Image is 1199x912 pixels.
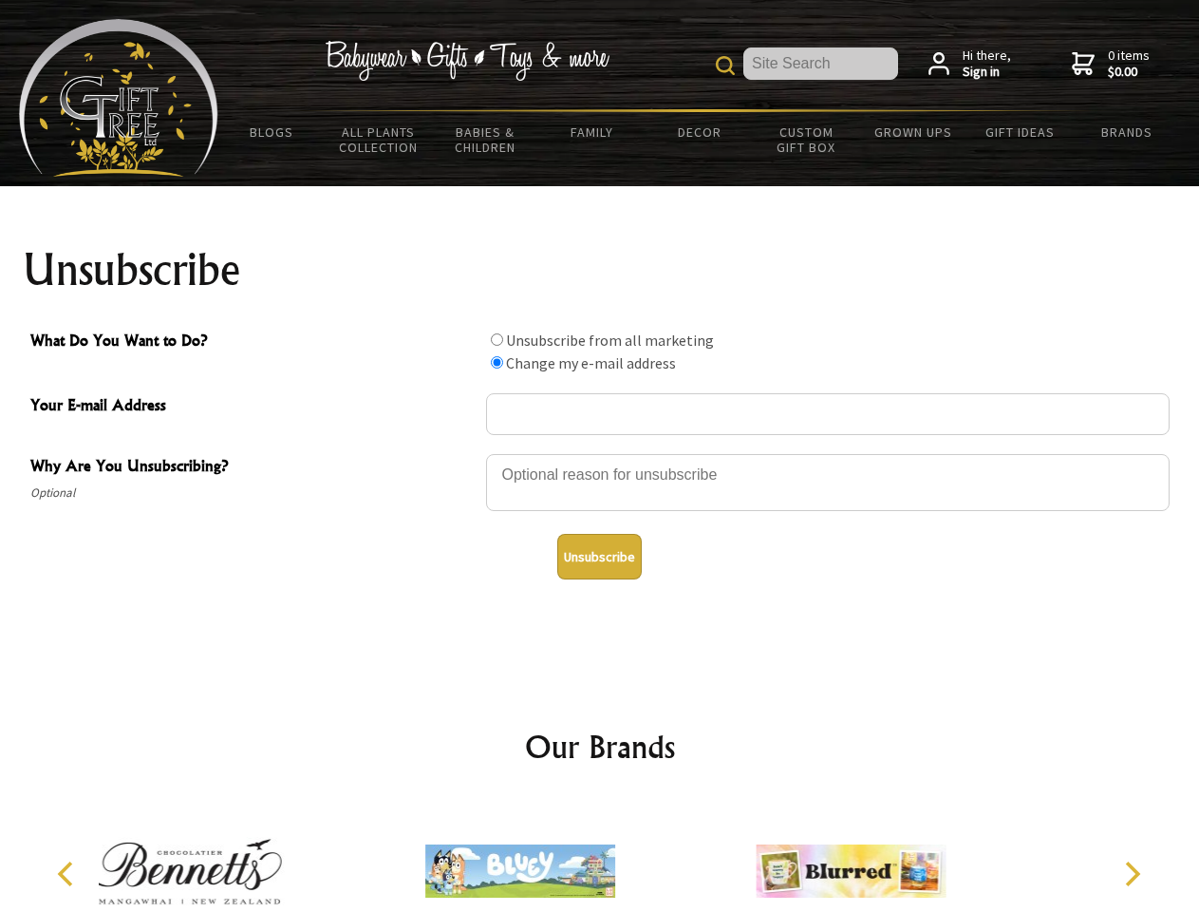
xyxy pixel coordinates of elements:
input: What Do You Want to Do? [491,356,503,369]
a: Hi there,Sign in [928,47,1011,81]
strong: Sign in [963,64,1011,81]
span: 0 items [1108,47,1150,81]
a: Grown Ups [859,112,966,152]
button: Unsubscribe [557,534,642,579]
textarea: Why Are You Unsubscribing? [486,454,1170,511]
a: Family [539,112,646,152]
a: Brands [1074,112,1181,152]
label: Unsubscribe from all marketing [506,331,714,350]
label: Change my e-mail address [506,353,676,372]
h1: Unsubscribe [23,247,1177,293]
a: Babies & Children [432,112,539,167]
img: Babywear - Gifts - Toys & more [325,41,609,81]
a: Decor [646,112,753,152]
img: product search [716,56,735,75]
img: Babyware - Gifts - Toys and more... [19,19,218,177]
input: What Do You Want to Do? [491,333,503,346]
a: Gift Ideas [966,112,1074,152]
button: Previous [47,853,89,895]
a: 0 items$0.00 [1072,47,1150,81]
a: BLOGS [218,112,326,152]
span: Your E-mail Address [30,393,477,421]
button: Next [1111,853,1152,895]
span: Why Are You Unsubscribing? [30,454,477,482]
a: Custom Gift Box [753,112,860,167]
span: Optional [30,482,477,504]
span: Hi there, [963,47,1011,81]
span: What Do You Want to Do? [30,329,477,356]
input: Site Search [743,47,898,80]
a: All Plants Collection [326,112,433,167]
input: Your E-mail Address [486,393,1170,435]
strong: $0.00 [1108,64,1150,81]
h2: Our Brands [38,724,1162,769]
